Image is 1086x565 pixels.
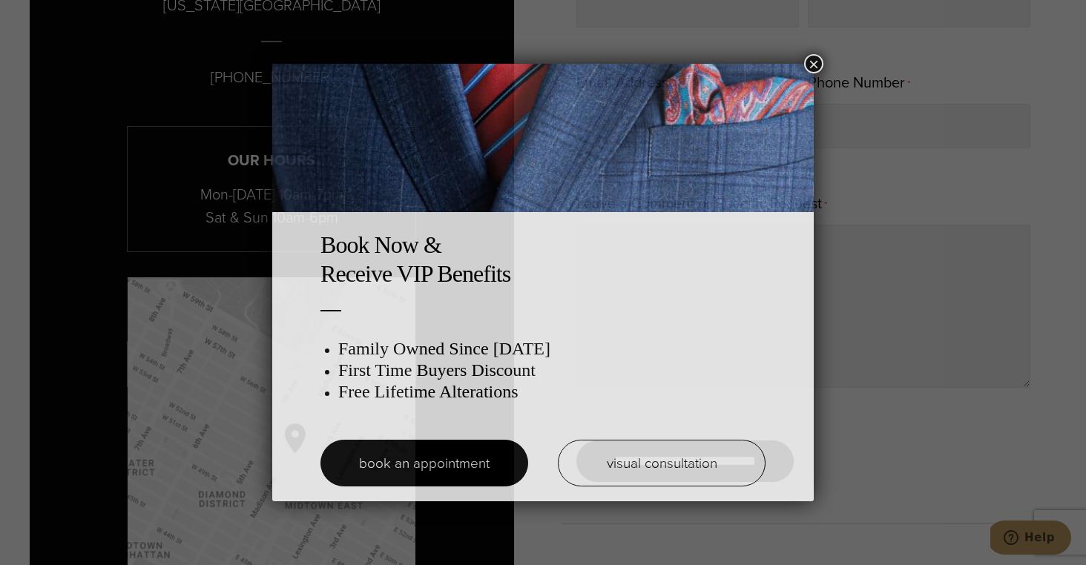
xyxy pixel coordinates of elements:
[320,231,766,288] h2: Book Now & Receive VIP Benefits
[34,10,65,24] span: Help
[804,54,823,73] button: Close
[338,338,766,360] h3: Family Owned Since [DATE]
[338,360,766,381] h3: First Time Buyers Discount
[320,440,528,486] a: book an appointment
[558,440,766,486] a: visual consultation
[338,381,766,403] h3: Free Lifetime Alterations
